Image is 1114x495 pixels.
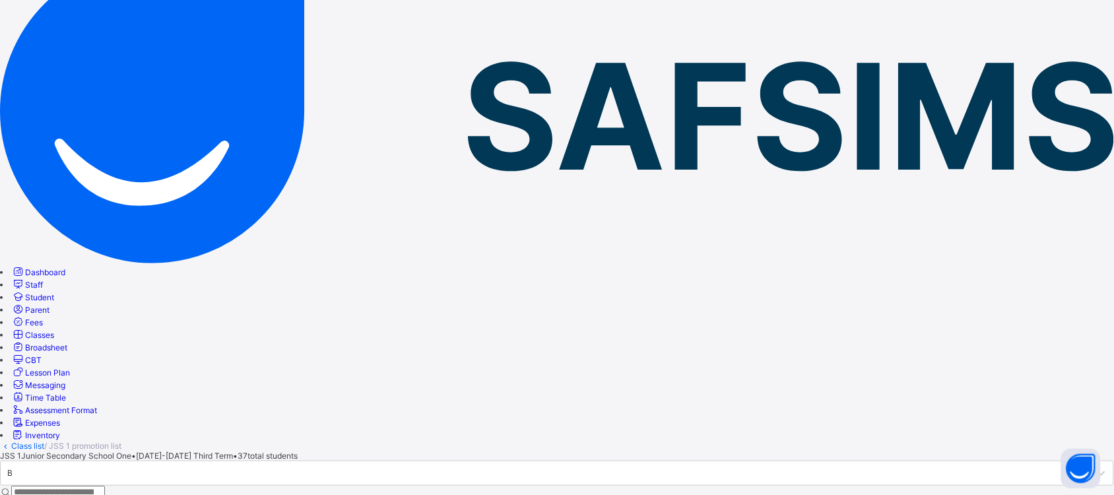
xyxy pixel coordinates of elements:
[11,343,67,352] a: Broadsheet
[25,267,65,277] span: Dashboard
[25,330,54,340] span: Classes
[11,405,97,415] a: Assessment Format
[25,393,66,403] span: Time Table
[11,441,44,451] a: Class list
[25,405,97,415] span: Assessment Format
[11,330,54,340] a: Classes
[25,317,43,327] span: Fees
[11,368,70,378] a: Lesson Plan
[25,305,49,315] span: Parent
[25,355,42,365] span: CBT
[25,430,60,440] span: Inventory
[25,343,67,352] span: Broadsheet
[11,267,65,277] a: Dashboard
[11,380,65,390] a: Messaging
[11,292,54,302] a: Student
[11,418,60,428] a: Expenses
[1061,449,1101,488] button: Open asap
[25,380,65,390] span: Messaging
[25,418,60,428] span: Expenses
[11,317,43,327] a: Fees
[44,441,121,451] span: / JSS 1 promotion list
[25,368,70,378] span: Lesson Plan
[7,469,13,478] div: B
[11,280,43,290] a: Staff
[25,280,43,290] span: Staff
[25,292,54,302] span: Student
[21,451,298,461] span: Junior Secondary School One • [DATE]-[DATE] Third Term • 37 total students
[11,355,42,365] a: CBT
[11,430,60,440] a: Inventory
[11,305,49,315] a: Parent
[11,393,66,403] a: Time Table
